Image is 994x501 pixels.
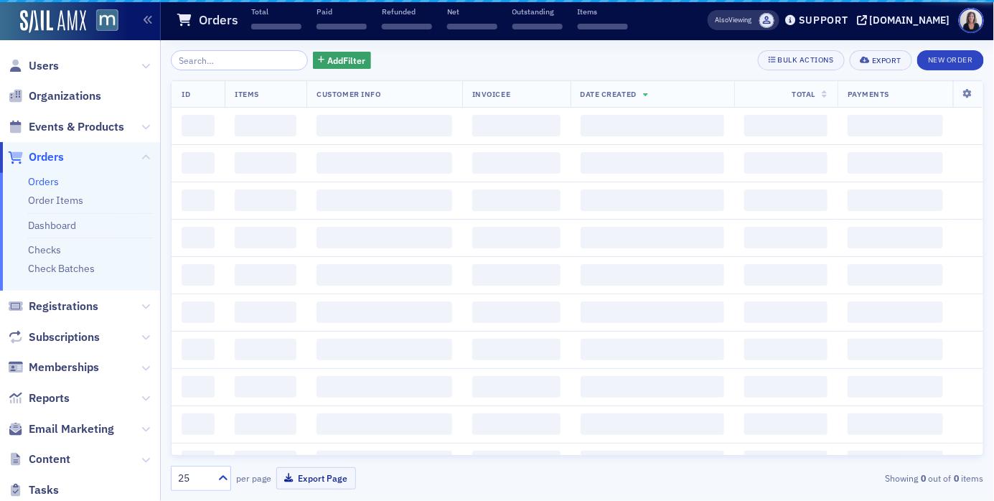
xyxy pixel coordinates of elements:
[235,115,296,136] span: ‌
[29,482,59,498] span: Tasks
[919,472,929,484] strong: 0
[716,15,752,25] span: Viewing
[235,301,296,323] span: ‌
[581,301,725,323] span: ‌
[235,189,296,211] span: ‌
[848,89,889,99] span: Payments
[317,376,452,398] span: ‌
[8,299,98,314] a: Registrations
[317,6,367,17] p: Paid
[235,339,296,360] span: ‌
[182,413,215,435] span: ‌
[8,88,101,104] a: Organizations
[29,88,101,104] span: Organizations
[512,24,563,29] span: ‌
[581,264,725,286] span: ‌
[28,175,59,188] a: Orders
[581,376,725,398] span: ‌
[848,152,943,174] span: ‌
[235,264,296,286] span: ‌
[848,413,943,435] span: ‌
[96,9,118,32] img: SailAMX
[472,89,510,99] span: Invoicee
[578,6,628,17] p: Items
[581,152,725,174] span: ‌
[327,54,365,67] span: Add Filter
[317,189,452,211] span: ‌
[758,50,845,70] button: Bulk Actions
[8,119,124,135] a: Events & Products
[317,451,452,472] span: ‌
[317,413,452,435] span: ‌
[472,227,561,248] span: ‌
[29,149,64,165] span: Orders
[848,451,943,472] span: ‌
[182,451,215,472] span: ‌
[29,58,59,74] span: Users
[28,262,95,275] a: Check Batches
[235,451,296,472] span: ‌
[235,89,259,99] span: Items
[20,10,86,33] img: SailAMX
[29,119,124,135] span: Events & Products
[8,421,114,437] a: Email Marketing
[512,6,563,17] p: Outstanding
[8,451,70,467] a: Content
[716,15,729,24] div: Also
[29,451,70,467] span: Content
[850,50,912,70] button: Export
[29,299,98,314] span: Registrations
[744,301,827,323] span: ‌
[472,413,561,435] span: ‌
[581,413,725,435] span: ‌
[578,24,628,29] span: ‌
[171,50,308,70] input: Search…
[235,152,296,174] span: ‌
[29,360,99,375] span: Memberships
[182,264,215,286] span: ‌
[182,339,215,360] span: ‌
[317,24,367,29] span: ‌
[313,52,372,70] button: AddFilter
[744,413,827,435] span: ‌
[581,227,725,248] span: ‌
[236,472,271,484] label: per page
[251,6,301,17] p: Total
[317,339,452,360] span: ‌
[235,413,296,435] span: ‌
[182,189,215,211] span: ‌
[447,6,497,17] p: Net
[472,264,561,286] span: ‌
[848,115,943,136] span: ‌
[581,115,725,136] span: ‌
[472,115,561,136] span: ‌
[29,421,114,437] span: Email Marketing
[28,243,61,256] a: Checks
[744,339,827,360] span: ‌
[744,227,827,248] span: ‌
[581,339,725,360] span: ‌
[872,57,901,65] div: Export
[744,264,827,286] span: ‌
[723,472,984,484] div: Showing out of items
[317,115,452,136] span: ‌
[952,472,962,484] strong: 0
[29,329,100,345] span: Subscriptions
[848,227,943,248] span: ‌
[235,227,296,248] span: ‌
[28,219,76,232] a: Dashboard
[317,264,452,286] span: ‌
[581,189,725,211] span: ‌
[235,376,296,398] span: ‌
[744,115,827,136] span: ‌
[870,14,950,27] div: [DOMAIN_NAME]
[317,152,452,174] span: ‌
[759,13,774,28] span: Justin Chase
[182,89,190,99] span: ID
[317,227,452,248] span: ‌
[744,376,827,398] span: ‌
[848,339,943,360] span: ‌
[472,301,561,323] span: ‌
[29,390,70,406] span: Reports
[917,50,984,70] button: New Order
